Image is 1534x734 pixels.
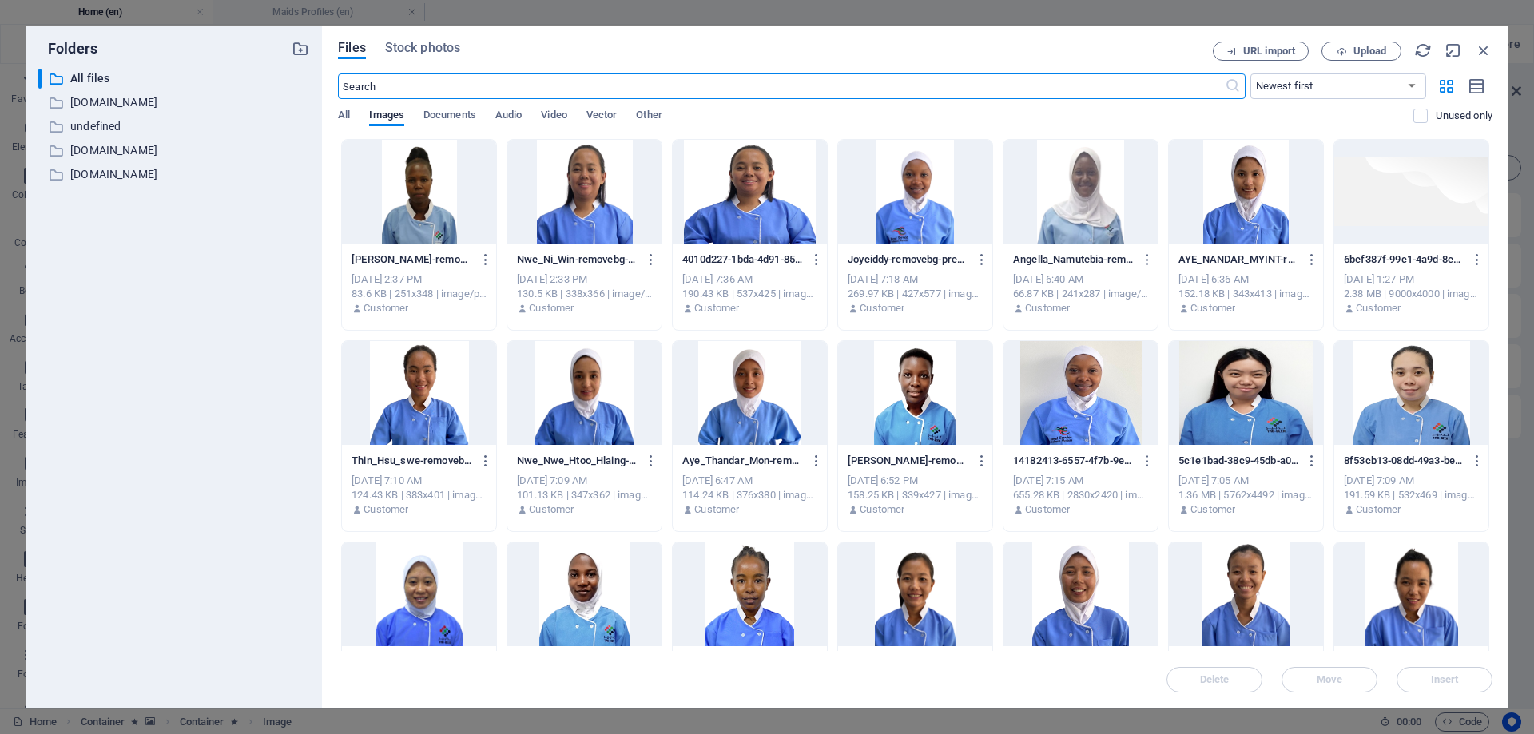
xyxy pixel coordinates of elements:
p: Customer [1356,301,1401,315]
div: 101.13 KB | 347x362 | image/png [517,488,652,502]
p: Customer [364,502,408,517]
div: 269.97 KB | 427x577 | image/png [848,287,983,301]
p: All files [70,69,280,88]
div: [DATE] 6:36 AM [1178,272,1313,287]
p: 6bef387f-99c1-4a9d-8e4a-3c02dce07238-yjN_xLdvsXBhwkXHuWbzAg.jpg [1344,252,1464,267]
i: Create new folder [292,40,309,58]
p: Customer [1190,502,1235,517]
div: [DATE] 7:10 AM [352,474,487,488]
div: 1.36 MB | 5762x4492 | image/jpeg [1178,488,1313,502]
p: 5c1e1bad-38c9-45db-a0a6-2c5bce2b0c76-AVM9wiPAAeU5SNmflPyvpQ.jpg [1178,454,1298,468]
div: [DATE] 7:18 AM [848,272,983,287]
p: Customer [1025,502,1070,517]
div: undefined [38,117,309,137]
p: Customer [529,301,574,315]
div: 152.18 KB | 343x413 | image/png [1178,287,1313,301]
span: Upload [1353,46,1386,56]
p: Customer [860,502,904,517]
div: [DATE] 6:47 AM [682,474,817,488]
i: Close [1475,42,1492,59]
span: Images [369,105,404,128]
span: Other [636,105,662,128]
p: Thin_Hsu_swe-removebg-preview-K43YA3XGW0LGYsuHHM9Rcw.png [352,454,471,468]
p: Customer [1025,301,1070,315]
p: 8f53cb13-08dd-49a3-be4c-6b68525925e6-removebg-preview1-cjGW8-MjzVG7OODw8Ng0LA.png [1344,454,1464,468]
div: 66.87 KB | 241x287 | image/png [1013,287,1148,301]
div: 2.38 MB | 9000x4000 | image/jpeg [1344,287,1479,301]
p: Customer [364,301,408,315]
div: 158.25 KB | 339x427 | image/png [848,488,983,502]
div: [DOMAIN_NAME] [38,93,309,113]
span: Files [338,38,366,58]
p: Angella_Namutebia-removebg-preview-BUz7SgI-heKAAW84aIBW2A.png [1013,252,1133,267]
p: Folders [38,38,97,59]
p: Customer [1190,301,1235,315]
p: Nwe_Ni_Win-removebg-preview-vbApj5ACBFhYphVOtficsA.png [517,252,637,267]
p: [DOMAIN_NAME] [70,165,280,184]
div: [DATE] 6:40 AM [1013,272,1148,287]
p: Nwe_Nwe_Htoo_Hlaing-removebg-preview-hL8ZGsLpoPNi66eN7ySm2A.png [517,454,637,468]
div: [DATE] 7:09 AM [517,474,652,488]
div: 190.43 KB | 537x425 | image/png [682,287,817,301]
div: [DATE] 1:27 PM [1344,272,1479,287]
span: Audio [495,105,522,128]
p: undefined [70,117,280,136]
span: All [338,105,350,128]
div: [DATE] 7:15 AM [1013,474,1148,488]
p: Customer [694,301,739,315]
div: 191.59 KB | 532x469 | image/png [1344,488,1479,502]
span: URL import [1243,46,1295,56]
i: Minimize [1445,42,1462,59]
span: Vector [586,105,618,128]
span: Stock photos [385,38,460,58]
p: Deborah_Kwagala-removebg-preview--rYE8y15kl1BRko_Q99Gug.png [848,454,968,468]
p: Aye_Thandar_Mon-removebg-preview--GseXNw213ndGXnfJGtCTg.png [682,454,802,468]
div: [DOMAIN_NAME] [38,165,309,184]
button: URL import [1213,42,1309,61]
span: Documents [423,105,476,128]
p: Customer [694,502,739,517]
div: 130.5 KB | 338x366 | image/png [517,287,652,301]
div: [DOMAIN_NAME] [38,141,309,161]
div: 655.28 KB | 2830x2420 | image/jpeg [1013,488,1148,502]
p: Displays only files that are not in use on the website. Files added during this session can still... [1436,109,1492,123]
p: 4010d227-1bda-4d91-85bf-03521ba72e38-removebg-preview-H-7y_BemXy4uhdoQZpfBgg.png [682,252,802,267]
p: [DOMAIN_NAME] [70,141,280,160]
div: [DATE] 2:33 PM [517,272,652,287]
p: Customer [860,301,904,315]
input: Search [338,73,1224,99]
i: Reload [1414,42,1432,59]
p: Customer [1356,502,1401,517]
button: Upload [1321,42,1401,61]
div: [DATE] 7:09 AM [1344,474,1479,488]
p: Joyciddy-removebg-preview-KR8j_Niy4f9tRTMRCE4OXA.png [848,252,968,267]
span: Video [541,105,566,128]
p: [DOMAIN_NAME] [70,93,280,112]
div: 114.24 KB | 376x380 | image/png [682,488,817,502]
div: [DATE] 7:05 AM [1178,474,1313,488]
p: JANE_ABBO-removebg-preview-DY5Esm978CUIqQrDZEoPSw.png [352,252,471,267]
div: [DATE] 6:52 PM [848,474,983,488]
div: 83.6 KB | 251x348 | image/png [352,287,487,301]
p: 14182413-6557-4f7b-9e78-a995ca94a4f7-bqZJwOd3h1hqM2dZPd7EPg.jpg [1013,454,1133,468]
div: ​ [38,69,42,89]
div: [DATE] 2:37 PM [352,272,487,287]
p: AYE_NANDAR_MYINT-removebg-preview-skudQVCDyRwmzIKGCZY6cg.png [1178,252,1298,267]
div: 124.43 KB | 383x401 | image/png [352,488,487,502]
p: Customer [529,502,574,517]
div: [DATE] 7:36 AM [682,272,817,287]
